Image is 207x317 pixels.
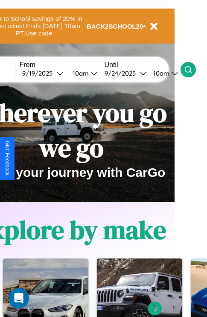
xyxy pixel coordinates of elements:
div: 9 / 24 / 2025 [105,69,140,77]
div: 10am [149,69,172,77]
div: 10am [68,69,91,77]
div: Give Feedback [4,141,10,176]
label: From [20,61,100,69]
button: 9/19/2025 [20,69,66,78]
label: Until [105,61,181,69]
div: Open Intercom Messenger [9,288,29,308]
div: 9 / 19 / 2025 [22,69,57,77]
b: BACK2SCHOOL20 [87,23,143,30]
button: 10am [66,69,100,78]
button: 10am [146,69,181,78]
